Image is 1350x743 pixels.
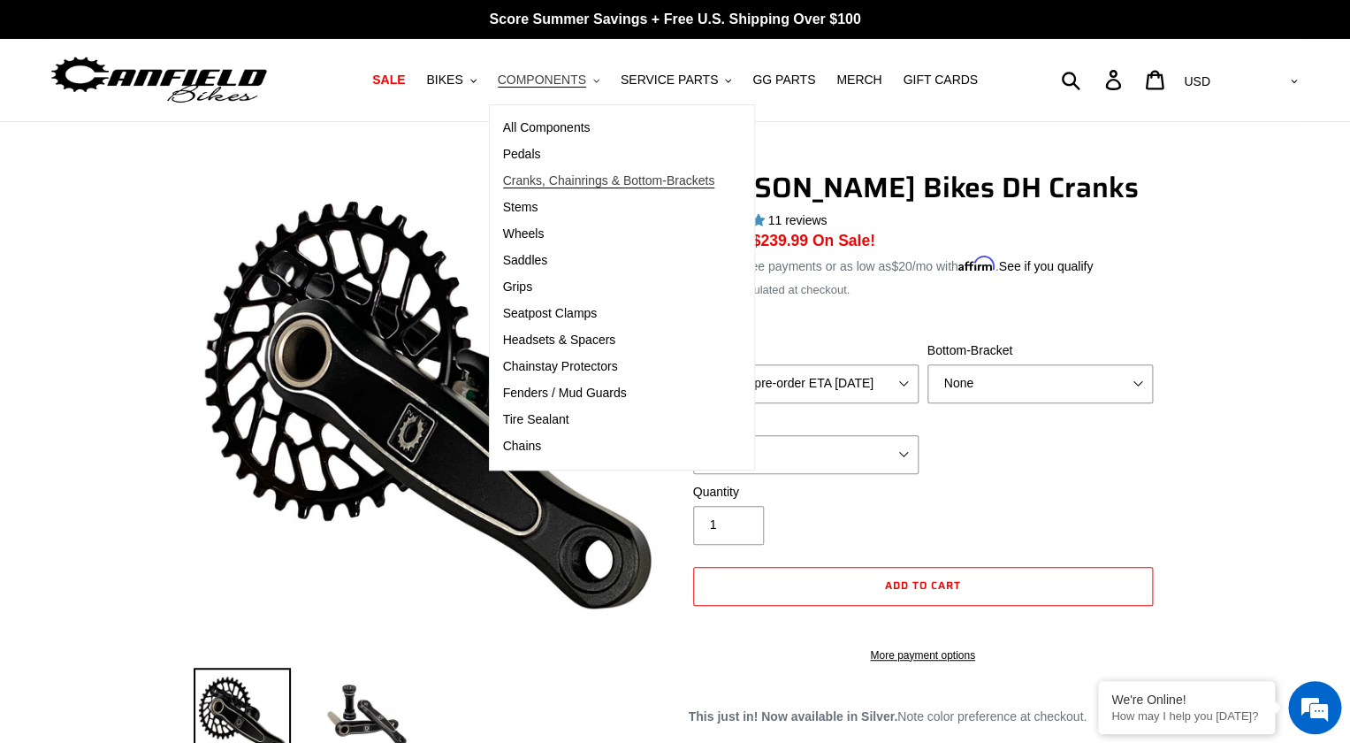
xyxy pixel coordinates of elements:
span: MERCH [836,73,881,88]
span: GG PARTS [752,73,815,88]
span: Tire Sealant [503,412,569,427]
label: Size [693,341,919,360]
a: Saddles [490,248,728,274]
a: Pedals [490,142,728,168]
a: Chains [490,433,728,460]
span: Stems [503,200,538,215]
span: $20 [891,259,911,273]
span: 11 reviews [767,213,827,227]
a: Chainstay Protectors [490,354,728,380]
h1: [PERSON_NAME] Bikes DH Cranks [689,171,1157,204]
a: Grips [490,274,728,301]
button: SERVICE PARTS [612,68,740,92]
div: calculated at checkout. [689,281,1157,299]
span: Add to cart [885,577,961,594]
label: Bottom-Bracket [927,341,1153,360]
span: $239.99 [752,232,808,249]
button: BIKES [417,68,484,92]
span: BIKES [426,73,462,88]
a: Cranks, Chainrings & Bottom-Brackets [490,168,728,195]
span: Pedals [503,147,541,162]
span: All Components [503,120,591,135]
a: Stems [490,195,728,221]
span: Fenders / Mud Guards [503,386,627,401]
div: We're Online! [1111,693,1262,707]
span: COMPONENTS [498,73,586,88]
span: Cranks, Chainrings & Bottom-Brackets [503,173,715,188]
a: GIFT CARDS [894,68,987,92]
label: Chainring [693,412,919,431]
a: All Components [490,115,728,142]
a: Headsets & Spacers [490,327,728,354]
span: Grips [503,280,532,295]
a: More payment options [693,647,1153,663]
a: MERCH [828,68,890,92]
span: Seatpost Clamps [503,306,598,321]
a: GG PARTS [744,68,824,92]
a: See if you qualify - Learn more about Affirm Financing (opens in modal) [998,259,1093,273]
span: Chains [503,439,542,454]
p: How may I help you today? [1111,709,1262,723]
p: 4 interest-free payments or as low as /mo with . [689,253,1094,276]
span: Affirm [958,257,995,272]
button: COMPONENTS [489,68,608,92]
a: Wheels [490,221,728,248]
span: GIFT CARDS [903,73,978,88]
label: Quantity [693,483,919,502]
input: Search [1071,60,1116,99]
span: Saddles [503,253,548,268]
span: Headsets & Spacers [503,333,616,348]
strong: This just in! Now available in Silver. [689,709,898,724]
a: SALE [363,68,414,92]
span: SERVICE PARTS [621,73,718,88]
a: Fenders / Mud Guards [490,380,728,407]
a: Seatpost Clamps [490,301,728,327]
button: Add to cart [693,567,1153,606]
a: Tire Sealant [490,407,728,433]
span: Chainstay Protectors [503,359,618,374]
span: On Sale! [812,229,875,252]
span: SALE [372,73,405,88]
img: Canfield Bikes [49,52,270,108]
p: Note color preference at checkout. [689,708,1157,726]
span: Wheels [503,226,545,241]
